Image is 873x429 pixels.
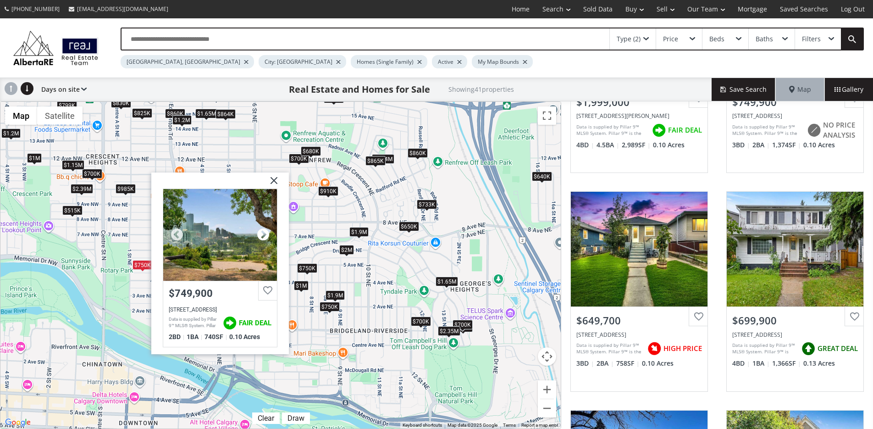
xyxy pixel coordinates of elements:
div: $1M [27,153,42,163]
div: $750K [133,260,153,270]
div: $640K [532,172,552,181]
a: $699,900[STREET_ADDRESS]Data is supplied by Pillar 9™ MLS® System. Pillar 9™ is the owner of the ... [717,182,873,401]
div: Click to draw. [282,414,310,423]
button: Keyboard shortcuts [403,422,442,429]
span: 0.10 Acres [803,140,835,150]
button: Show street map [5,106,37,125]
div: $1M [294,281,309,290]
img: Logo [9,28,102,67]
div: $2M [339,245,354,255]
a: [EMAIL_ADDRESS][DOMAIN_NAME] [64,0,173,17]
div: $1.04M [372,154,394,164]
span: 1 BA [187,333,202,340]
div: $700K [82,169,102,178]
img: Google [3,417,33,429]
span: 758 SF [616,359,640,368]
span: 740 SF [204,333,227,340]
div: $860K [408,148,428,158]
span: FAIR DEAL [239,319,271,327]
img: rating icon [645,340,663,358]
div: Baths [756,36,773,42]
div: $680K [301,146,321,156]
button: Save Search [712,78,776,101]
div: $1.15M [62,160,84,170]
div: $733K [417,200,437,209]
span: NO PRICE ANALYSIS [823,120,858,140]
span: 2 BA [597,359,614,368]
div: $749,900 [169,288,271,299]
div: $799K [57,100,77,110]
div: 1225 Regal Crescent NE, Calgary, AB T2E 5H4 [732,331,858,339]
a: Report a map error [521,423,558,428]
div: $865K [365,156,386,166]
a: $749,900[STREET_ADDRESS]Data is supplied by Pillar 9™ MLS® System. Pillar 9™ is the owner of the ... [163,189,277,348]
span: [PHONE_NUMBER] [11,5,60,13]
div: $1.65M [436,277,458,286]
div: 1212 Bantry Street NE, Calgary, AB T2E 5E7 [576,331,702,339]
div: $2.39M [71,184,93,194]
span: 4 BD [732,359,750,368]
div: Type (2) [617,36,641,42]
span: 1 BA [752,359,770,368]
div: $650K [399,222,419,231]
a: $649,700[STREET_ADDRESS]Data is supplied by Pillar 9™ MLS® System. Pillar 9™ is the owner of the ... [561,182,717,401]
span: 2,989 SF [622,140,651,150]
div: Filters [802,36,821,42]
span: 2 BD [169,333,184,340]
span: 2 BA [752,140,770,150]
div: $864K [215,109,236,119]
div: Beds [709,36,724,42]
button: Toggle fullscreen view [538,106,556,125]
div: $750K [320,302,340,312]
img: rating icon [805,121,823,139]
div: 1005 Drury Avenue NE, Calgary, AB T2E 0M3 [576,112,702,120]
div: Data is supplied by Pillar 9™ MLS® System. Pillar 9™ is the owner of the copyright in its MLS® Sy... [576,342,643,356]
div: $910K [318,186,338,196]
span: 0.13 Acres [803,359,835,368]
button: Show satellite imagery [37,106,83,125]
div: $699,900 [732,313,858,328]
span: FAIR DEAL [668,125,702,135]
div: Map [776,78,824,101]
span: 4 BD [576,140,594,150]
div: Click to clear. [252,414,280,423]
div: 221 5 Avenue NE, Calgary, AB T2E 0K7 [163,189,277,281]
div: $2.35M [438,326,460,336]
div: $860K [165,109,185,118]
div: Data is supplied by Pillar 9™ MLS® System. Pillar 9™ is the owner of the copyright in its MLS® Sy... [732,123,802,137]
span: 0.10 Acres [229,333,260,340]
div: City: [GEOGRAPHIC_DATA] [259,55,346,68]
div: $1,999,000 [576,95,702,109]
div: Gallery [824,78,873,101]
span: Gallery [834,85,863,94]
span: 0.10 Acres [642,359,674,368]
span: HIGH PRICE [663,344,702,353]
div: $830K [111,98,131,108]
div: Price [663,36,678,42]
div: $700K [453,320,473,329]
button: Zoom out [538,399,556,418]
h1: Real Estate and Homes for Sale [289,83,430,96]
div: $1.9M [326,290,345,300]
span: [EMAIL_ADDRESS][DOMAIN_NAME] [77,5,168,13]
span: GREAT DEAL [818,344,858,353]
div: Data is supplied by Pillar 9™ MLS® System. Pillar 9™ is the owner of the copyright in its MLS® Sy... [732,342,797,356]
div: Clear [255,414,276,423]
span: Map [789,85,811,94]
div: $985K [116,184,136,194]
span: 3 BD [576,359,594,368]
span: 0.10 Acres [653,140,685,150]
a: Open this area in Google Maps (opens a new window) [3,417,33,429]
span: Map data ©2025 Google [448,423,497,428]
div: $700K [411,317,431,326]
div: Data is supplied by Pillar 9™ MLS® System. Pillar 9™ is the owner of the copyright in its MLS® Sy... [576,123,647,137]
span: 1,374 SF [772,140,801,150]
div: $749,900 [732,95,858,109]
div: $700K [289,154,309,163]
div: $1.9M [349,227,369,237]
div: $649,700 [576,313,702,328]
span: 1,366 SF [772,359,801,368]
h2: Showing 41 properties [448,86,514,93]
img: rating icon [799,340,818,358]
span: 4.5 BA [597,140,619,150]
